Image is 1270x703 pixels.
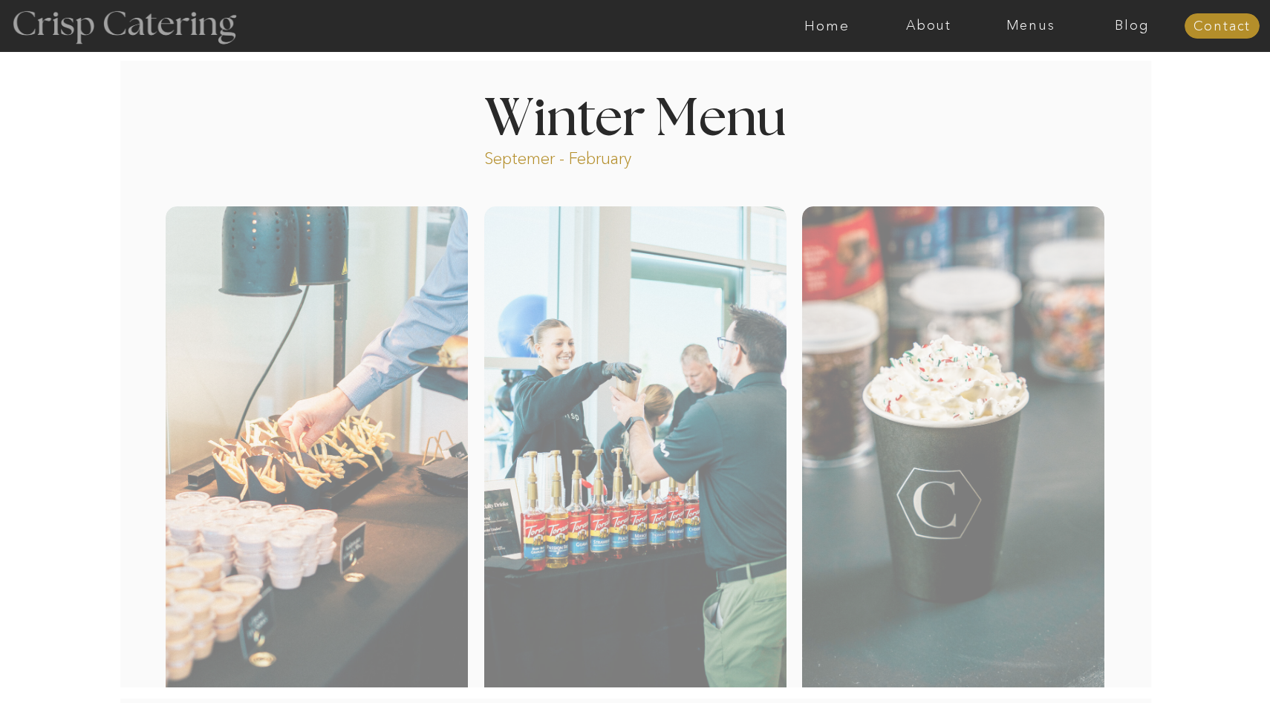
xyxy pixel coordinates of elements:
[484,148,688,165] p: Septemer - February
[1185,19,1260,34] a: Contact
[878,19,980,33] a: About
[1081,19,1183,33] a: Blog
[776,19,878,33] a: Home
[429,94,841,137] h1: Winter Menu
[980,19,1081,33] a: Menus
